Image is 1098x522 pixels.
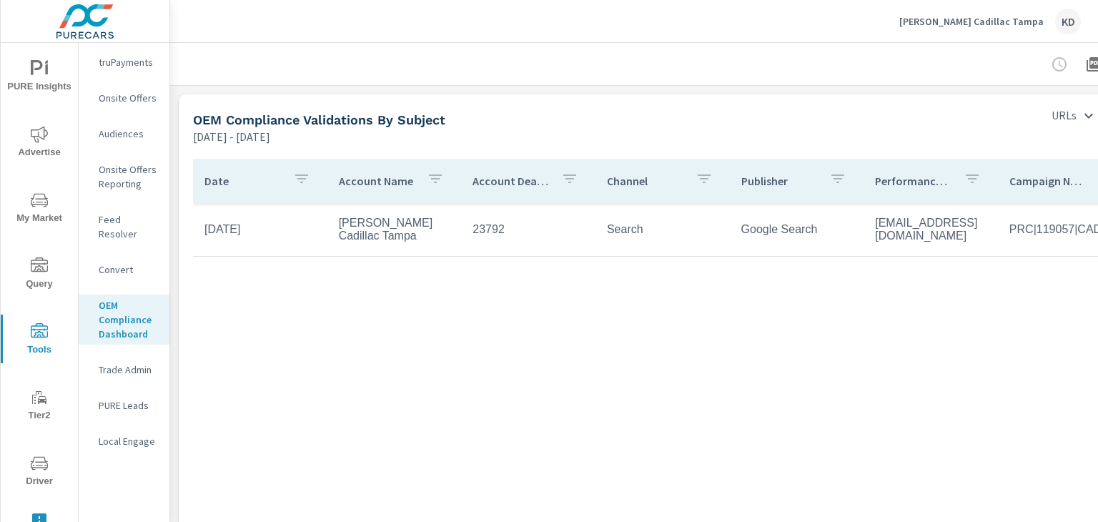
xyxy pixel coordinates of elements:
[79,123,169,144] div: Audiences
[79,295,169,345] div: OEM Compliance Dashboard
[5,257,74,292] span: Query
[730,212,864,247] td: Google Search
[339,174,416,188] p: Account Name
[99,212,158,241] p: Feed Resolver
[99,298,158,341] p: OEM Compliance Dashboard
[79,87,169,109] div: Onsite Offers
[5,323,74,358] span: Tools
[5,455,74,490] span: Driver
[79,395,169,416] div: PURE Leads
[5,192,74,227] span: My Market
[99,91,158,105] p: Onsite Offers
[607,174,684,188] p: Channel
[473,174,550,188] p: Account Dealer ID
[99,127,158,141] p: Audiences
[99,398,158,413] p: PURE Leads
[193,112,445,127] h5: OEM Compliance Validations by Subject
[193,128,270,145] p: [DATE] - [DATE]
[5,389,74,424] span: Tier2
[204,174,282,188] p: Date
[461,212,595,247] td: 23792
[193,212,327,247] td: [DATE]
[79,159,169,194] div: Onsite Offers Reporting
[79,259,169,280] div: Convert
[875,174,952,188] p: Performance Manager
[99,363,158,377] p: Trade Admin
[864,205,998,254] td: [EMAIL_ADDRESS][DOMAIN_NAME]
[79,209,169,245] div: Feed Resolver
[5,60,74,95] span: PURE Insights
[595,212,730,247] td: Search
[79,51,169,73] div: truPayments
[5,126,74,161] span: Advertise
[99,434,158,448] p: Local Engage
[79,359,169,380] div: Trade Admin
[99,162,158,191] p: Onsite Offers Reporting
[741,174,818,188] p: Publisher
[99,55,158,69] p: truPayments
[79,430,169,452] div: Local Engage
[327,205,462,254] td: [PERSON_NAME] Cadillac Tampa
[1055,9,1081,34] div: KD
[899,15,1044,28] p: [PERSON_NAME] Cadillac Tampa
[1009,174,1087,188] p: Campaign Name
[99,262,158,277] p: Convert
